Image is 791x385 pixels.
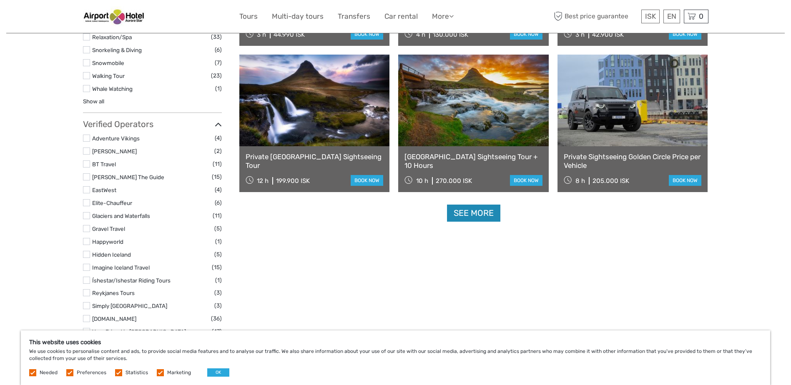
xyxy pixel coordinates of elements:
div: 130.000 ISK [433,31,468,38]
a: [DOMAIN_NAME] [92,315,136,322]
a: Transfers [338,10,370,22]
span: (36) [211,314,222,323]
span: 8 h [575,177,585,185]
span: (6) [215,198,222,207]
label: Needed [40,369,58,376]
label: Statistics [126,369,148,376]
span: (6) [215,45,222,55]
div: 205.000 ISK [593,177,629,185]
span: 10 h [416,177,428,185]
img: 381-0c194994-509c-4dbb-911f-b95e579ec964_logo_small.jpg [83,6,146,27]
a: Adventure Vikings [92,135,140,142]
a: Íshestar/Ishestar Riding Tours [92,277,171,284]
a: Your Friend in [GEOGRAPHIC_DATA] [92,328,186,335]
span: 0 [698,12,705,20]
a: Elite-Chauffeur [92,200,132,206]
a: book now [351,175,383,186]
a: See more [447,205,500,222]
span: 12 h [257,177,269,185]
a: Show all [83,98,104,105]
span: (7) [215,58,222,67]
div: 270.000 ISK [436,177,472,185]
span: (15) [212,262,222,272]
a: Private [GEOGRAPHIC_DATA] Sightseeing Tour [246,152,384,170]
a: [GEOGRAPHIC_DATA] Sightseeing Tour + 10 Hours [404,152,542,170]
a: Snowmobile [92,60,124,66]
span: (1) [215,84,222,93]
a: book now [669,29,701,40]
a: Gravel Travel [92,225,125,232]
span: Best price guarantee [552,10,639,23]
span: (11) [213,211,222,220]
a: book now [510,29,542,40]
label: Marketing [167,369,191,376]
a: Reykjanes Tours [92,290,135,296]
span: (47) [212,327,222,336]
span: 3 h [575,31,585,38]
p: We're away right now. Please check back later! [12,15,94,21]
a: Multi-day tours [272,10,324,22]
a: [PERSON_NAME] [92,148,137,155]
a: Walking Tour [92,72,125,79]
a: Imagine Iceland Travel [92,264,150,271]
a: Simply [GEOGRAPHIC_DATA] [92,302,167,309]
a: Whale Watching [92,85,133,92]
a: Relaxation/Spa [92,34,132,40]
a: book now [351,29,383,40]
span: (5) [214,224,222,233]
div: 44.990 ISK [274,31,305,38]
a: book now [510,175,542,186]
span: ISK [645,12,656,20]
span: (4) [215,185,222,195]
h3: Verified Operators [83,119,222,129]
span: (23) [211,71,222,80]
span: (1) [215,275,222,285]
button: OK [207,368,229,377]
span: (3) [214,301,222,310]
a: Hidden Iceland [92,251,131,258]
a: Snorkeling & Diving [92,47,142,53]
a: book now [669,175,701,186]
span: (4) [215,133,222,143]
div: We use cookies to personalise content and ads, to provide social media features and to analyse ou... [21,330,770,385]
div: 199.900 ISK [276,177,310,185]
a: Car rental [384,10,418,22]
a: [PERSON_NAME] The Guide [92,174,164,180]
button: Open LiveChat chat widget [96,13,106,23]
span: (15) [212,172,222,182]
div: 42.900 ISK [592,31,624,38]
a: Happyworld [92,238,123,245]
a: More [432,10,454,22]
span: 4 h [416,31,425,38]
div: EN [663,10,680,23]
a: Private Sightseeing Golden Circle Price per Vehicle [564,152,702,170]
a: Glaciers and Waterfalls [92,212,150,219]
a: EastWest [92,187,116,193]
span: (3) [214,288,222,297]
a: BT Travel [92,161,116,167]
span: (1) [215,237,222,246]
label: Preferences [77,369,106,376]
span: (11) [213,159,222,169]
h5: This website uses cookies [29,339,762,346]
span: (5) [214,250,222,259]
span: 3 h [257,31,266,38]
span: (2) [214,146,222,156]
a: Tours [239,10,258,22]
span: (33) [211,32,222,42]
